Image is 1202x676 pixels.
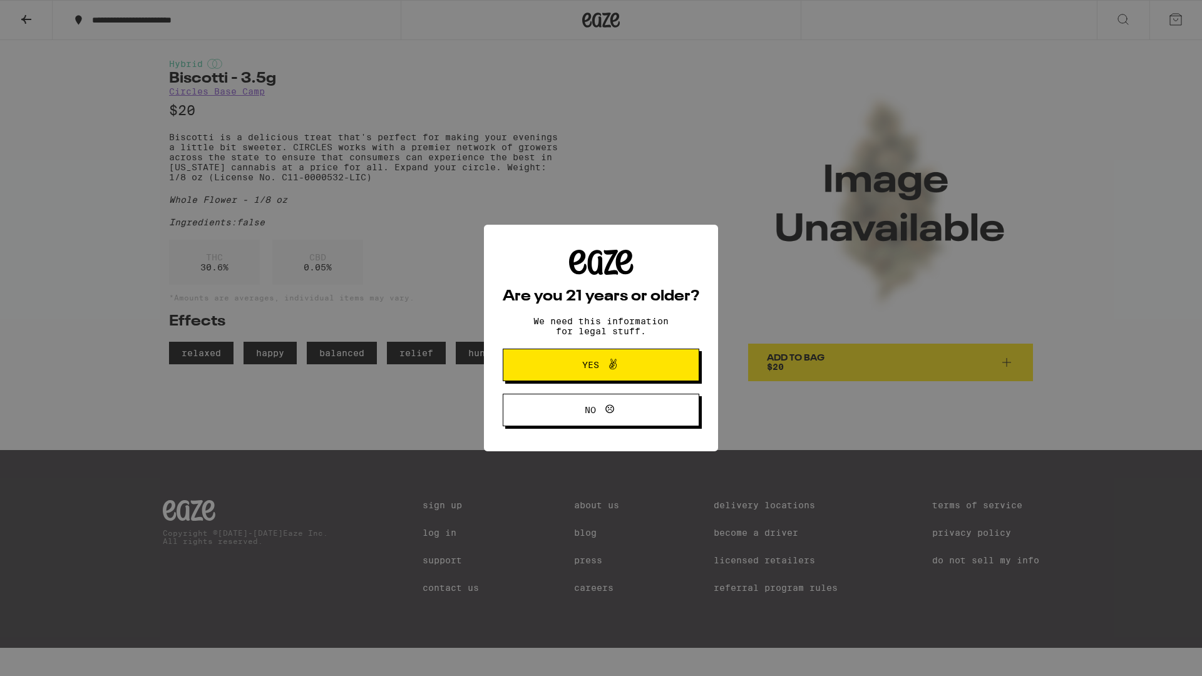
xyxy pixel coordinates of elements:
button: Yes [503,349,699,381]
p: We need this information for legal stuff. [523,316,679,336]
span: Yes [582,361,599,369]
span: No [585,406,596,414]
button: No [503,394,699,426]
h2: Are you 21 years or older? [503,289,699,304]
